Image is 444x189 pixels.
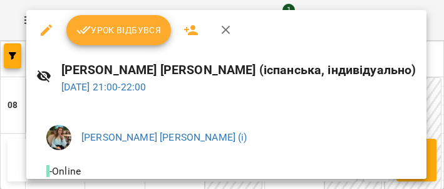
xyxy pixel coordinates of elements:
span: Урок відбувся [76,23,162,38]
a: [DATE] 21:00-22:00 [61,81,147,93]
h6: [PERSON_NAME] [PERSON_NAME] (іспанська, індивідуально) [61,60,416,80]
img: 856b7ccd7d7b6bcc05e1771fbbe895a7.jfif [46,125,71,150]
a: [PERSON_NAME] [PERSON_NAME] (і) [81,131,247,143]
button: Урок відбувся [66,15,172,45]
span: - Online [46,165,83,177]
